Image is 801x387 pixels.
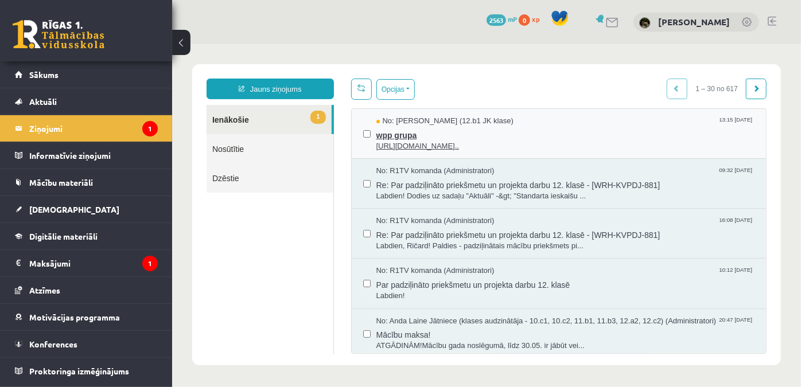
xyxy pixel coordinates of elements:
img: Ričards Jansons [639,17,651,29]
a: Atzīmes [15,277,158,303]
span: No: R1TV komanda (Administratori) [204,171,322,182]
span: No: Anda Laine Jātniece (klases audzinātāja - 10.c1, 10.c2, 11.b1, 11.b3, 12.a2, 12.c2) (Administ... [204,272,545,283]
a: Rīgas 1. Tālmācības vidusskola [13,20,104,49]
span: 10:12 [DATE] [545,221,582,230]
span: Aktuāli [29,96,57,107]
span: No: R1TV komanda (Administratori) [204,221,322,232]
a: [DEMOGRAPHIC_DATA] [15,196,158,222]
a: No: R1TV komanda (Administratori) 10:12 [DATE] Par padziļināto priekšmetu un projekta darbu 12. k... [204,221,583,257]
span: 16:08 [DATE] [545,171,582,180]
span: Labdien! Dodies uz sadaļu "Aktuāli" -&gt; "Standarta ieskaišu ... [204,147,583,158]
a: Proktoringa izmēģinājums [15,358,158,384]
span: [DEMOGRAPHIC_DATA] [29,204,119,214]
span: Labdien, Ričard! Paldies - padziļinātais mācību priekšmets pi... [204,197,583,208]
span: 1 [138,67,153,80]
legend: Ziņojumi [29,115,158,142]
span: 09:32 [DATE] [545,122,582,130]
a: Maksājumi1 [15,250,158,276]
span: 2563 [487,14,506,26]
a: 2563 mP [487,14,517,24]
span: No: [PERSON_NAME] (12.b1 JK klase) [204,72,341,83]
legend: Informatīvie ziņojumi [29,142,158,169]
button: Opcijas [204,35,243,56]
span: wpp grupa [204,83,583,97]
a: No: R1TV komanda (Administratori) 16:08 [DATE] Re: Par padziļināto priekšmetu un projekta darbu 1... [204,171,583,207]
span: Par padziļināto priekšmetu un projekta darbu 12. klasē [204,232,583,247]
legend: Maksājumi [29,250,158,276]
span: ATGĀDINĀM!Mācību gada noslēgumā, līdz 30.05. ir jābūt vei... [204,296,583,307]
span: No: R1TV komanda (Administratori) [204,122,322,132]
span: Labdien! [204,247,583,257]
a: Ziņojumi1 [15,115,158,142]
a: Konferences [15,331,158,357]
span: Konferences [29,339,77,349]
span: Mācību maksa! [204,282,583,296]
span: Sākums [29,69,59,80]
a: 0 xp [519,14,545,24]
a: No: R1TV komanda (Administratori) 09:32 [DATE] Re: Par padziļināto priekšmetu un projekta darbu 1... [204,122,583,157]
a: [PERSON_NAME] [658,16,730,28]
span: Proktoringa izmēģinājums [29,366,129,376]
a: Sākums [15,61,158,88]
a: Jauns ziņojums [34,34,162,55]
span: Motivācijas programma [29,312,120,322]
span: 13:15 [DATE] [545,72,582,80]
span: [URL][DOMAIN_NAME].. [204,97,583,108]
span: mP [508,14,517,24]
a: No: Anda Laine Jātniece (klases audzinātāja - 10.c1, 10.c2, 11.b1, 11.b3, 12.a2, 12.c2) (Administ... [204,272,583,307]
a: Informatīvie ziņojumi [15,142,158,169]
a: Dzēstie [34,119,161,148]
a: Digitālie materiāli [15,223,158,249]
a: Mācību materiāli [15,169,158,196]
span: xp [532,14,539,24]
a: Nosūtītie [34,90,161,119]
span: Atzīmes [29,285,60,295]
i: 1 [142,121,158,136]
span: Re: Par padziļināto priekšmetu un projekta darbu 12. klasē - [WRH-KVPDJ-881] [204,182,583,197]
a: Motivācijas programma [15,304,158,330]
span: 20:47 [DATE] [545,272,582,280]
a: Aktuāli [15,88,158,115]
span: Digitālie materiāli [29,231,98,241]
a: 1Ienākošie [34,61,160,90]
span: 0 [519,14,530,26]
i: 1 [142,256,158,271]
span: Mācību materiāli [29,177,93,187]
span: Re: Par padziļināto priekšmetu un projekta darbu 12. klasē - [WRH-KVPDJ-881] [204,132,583,147]
span: 1 – 30 no 617 [515,34,574,55]
a: No: [PERSON_NAME] (12.b1 JK klase) 13:15 [DATE] wpp grupa [URL][DOMAIN_NAME].. [204,72,583,107]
